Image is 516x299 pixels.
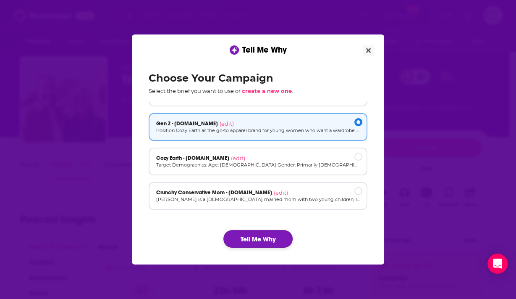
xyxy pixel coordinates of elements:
[156,155,229,161] span: Cozy Earth - [DOMAIN_NAME]
[156,196,360,203] p: [PERSON_NAME] is a [DEMOGRAPHIC_DATA] married mom with two young children, living in a suburban o...
[242,87,292,94] span: create a new one
[231,155,245,161] span: (edit)
[149,87,367,94] p: Select the brief you want to use or .
[242,45,287,55] span: Tell Me Why
[149,72,367,84] h2: Choose Your Campaign
[274,189,288,196] span: (edit)
[487,254,508,274] div: Open Intercom Messenger
[363,45,374,56] button: Close
[156,127,360,134] p: Position Cozy Earth as the go-to apparel brand for young women who want a wardrobe that’s as styl...
[156,120,218,127] span: Gen Z - [DOMAIN_NAME]
[156,189,272,196] span: Crunchy Conservative Mom - [DOMAIN_NAME]
[223,230,293,248] button: Tell Me Why
[156,161,360,169] p: Target Demographics: Age: [DEMOGRAPHIC_DATA] Gender: Primarily [DEMOGRAPHIC_DATA] (60-70%) but al...
[220,120,234,127] span: (edit)
[231,47,238,53] img: tell me why sparkle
